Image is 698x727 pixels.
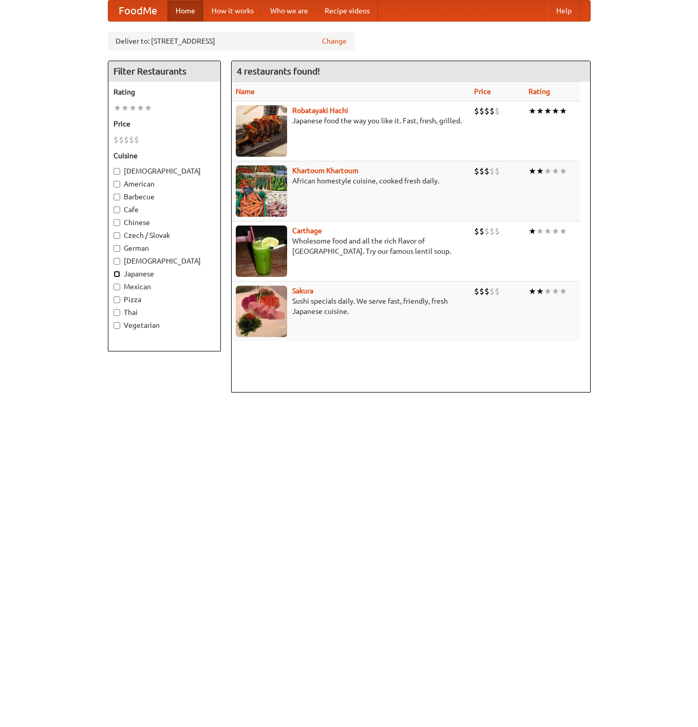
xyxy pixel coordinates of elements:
li: $ [479,165,484,177]
li: $ [474,286,479,297]
label: [DEMOGRAPHIC_DATA] [114,256,215,266]
input: Thai [114,309,120,316]
li: ★ [552,165,559,177]
img: sakura.jpg [236,286,287,337]
a: Price [474,87,491,96]
ng-pluralize: 4 restaurants found! [237,66,320,76]
li: $ [474,105,479,117]
a: Name [236,87,255,96]
li: $ [484,165,489,177]
li: $ [484,286,489,297]
a: Khartoum Khartoum [292,166,359,175]
li: ★ [559,165,567,177]
a: Sakura [292,287,313,295]
label: American [114,179,215,189]
li: $ [495,226,500,237]
p: Japanese food the way you like it. Fast, fresh, grilled. [236,116,466,126]
label: [DEMOGRAPHIC_DATA] [114,166,215,176]
li: ★ [144,102,152,114]
a: Recipe videos [316,1,378,21]
img: robatayaki.jpg [236,105,287,157]
input: Chinese [114,219,120,226]
label: Chinese [114,217,215,228]
label: Japanese [114,269,215,279]
a: Robatayaki Hachi [292,106,348,115]
li: ★ [552,105,559,117]
a: Who we are [262,1,316,21]
h4: Filter Restaurants [108,61,220,82]
a: Home [167,1,203,21]
li: $ [484,226,489,237]
li: $ [129,134,134,145]
label: German [114,243,215,253]
li: $ [489,105,495,117]
li: ★ [121,102,129,114]
li: $ [479,105,484,117]
li: $ [489,286,495,297]
p: African homestyle cuisine, cooked fresh daily. [236,176,466,186]
label: Barbecue [114,192,215,202]
li: $ [114,134,119,145]
label: Pizza [114,294,215,305]
input: Vegetarian [114,322,120,329]
li: ★ [129,102,137,114]
li: ★ [114,102,121,114]
li: ★ [536,286,544,297]
input: German [114,245,120,252]
label: Czech / Slovak [114,230,215,240]
input: [DEMOGRAPHIC_DATA] [114,168,120,175]
li: $ [119,134,124,145]
input: [DEMOGRAPHIC_DATA] [114,258,120,265]
a: How it works [203,1,262,21]
li: ★ [559,286,567,297]
a: FoodMe [108,1,167,21]
li: ★ [544,105,552,117]
li: $ [489,226,495,237]
li: $ [134,134,139,145]
h5: Price [114,119,215,129]
label: Mexican [114,282,215,292]
li: ★ [529,226,536,237]
li: ★ [536,105,544,117]
li: ★ [529,105,536,117]
li: ★ [544,286,552,297]
li: ★ [544,226,552,237]
a: Help [548,1,580,21]
a: Change [322,36,347,46]
li: $ [495,286,500,297]
input: Pizza [114,296,120,303]
p: Sushi specials daily. We serve fast, friendly, fresh Japanese cuisine. [236,296,466,316]
li: ★ [536,165,544,177]
li: ★ [552,286,559,297]
a: Carthage [292,227,322,235]
li: $ [474,165,479,177]
li: $ [484,105,489,117]
li: ★ [544,165,552,177]
input: American [114,181,120,188]
input: Czech / Slovak [114,232,120,239]
label: Thai [114,307,215,318]
input: Barbecue [114,194,120,200]
li: $ [489,165,495,177]
li: $ [479,286,484,297]
img: carthage.jpg [236,226,287,277]
div: Deliver to: [STREET_ADDRESS] [108,32,354,50]
a: Rating [529,87,550,96]
li: ★ [529,286,536,297]
p: Wholesome food and all the rich flavor of [GEOGRAPHIC_DATA]. Try our famous lentil soup. [236,236,466,256]
li: ★ [536,226,544,237]
li: $ [495,165,500,177]
h5: Rating [114,87,215,97]
input: Japanese [114,271,120,277]
input: Cafe [114,207,120,213]
img: khartoum.jpg [236,165,287,217]
input: Mexican [114,284,120,290]
li: $ [124,134,129,145]
label: Cafe [114,204,215,215]
li: $ [479,226,484,237]
li: ★ [559,226,567,237]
